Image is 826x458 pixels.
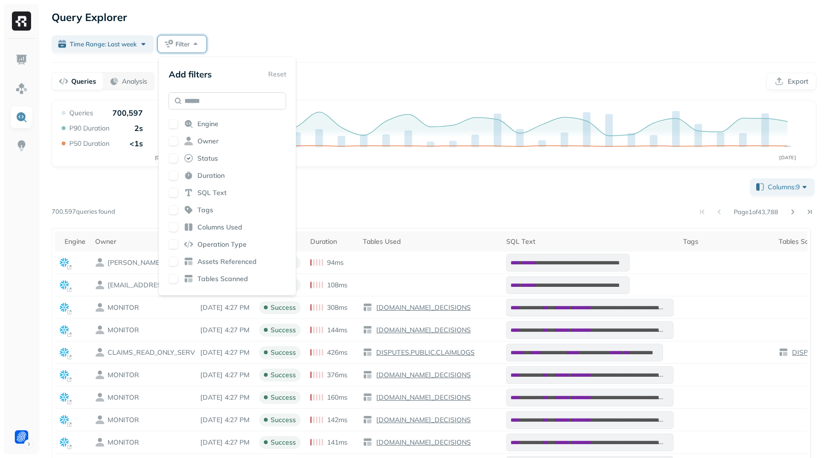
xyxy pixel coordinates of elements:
[372,438,471,447] a: [DOMAIN_NAME]_DECISIONS
[372,371,471,380] a: [DOMAIN_NAME]_DECISIONS
[197,257,257,266] span: Assets Referenced
[327,438,348,447] p: 141ms
[363,348,372,357] img: table
[155,154,172,161] tspan: [DATE]
[271,371,296,380] p: success
[327,393,348,402] p: 160ms
[158,35,206,53] button: Filter
[310,237,353,246] div: Duration
[372,348,475,357] a: DISPUTES.PUBLIC.CLAIMLOGS
[108,326,139,335] p: MONITOR
[200,438,250,447] p: Sep 17, 2025 4:27 PM
[122,77,147,86] p: Analysis
[750,178,815,196] button: Columns:9
[363,437,372,447] img: table
[130,139,143,148] p: <1s
[374,303,471,312] p: [DOMAIN_NAME]_DECISIONS
[200,415,250,425] p: Sep 17, 2025 4:27 PM
[108,348,203,357] p: CLAIMS_READ_ONLY_SERVICE_USER
[112,108,143,118] p: 700,597
[327,415,348,425] p: 142ms
[327,303,348,312] p: 308ms
[108,393,139,402] p: MONITOR
[197,188,227,197] span: SQL Text
[69,139,109,148] p: P50 Duration
[374,326,471,335] p: [DOMAIN_NAME]_DECISIONS
[15,82,28,95] img: Assets
[71,77,96,86] p: Queries
[12,11,31,31] img: Ryft
[197,137,218,146] span: Owner
[197,120,218,129] span: Engine
[363,325,372,335] img: table
[734,207,778,216] p: Page 1 of 43,788
[327,326,348,335] p: 144ms
[65,237,86,246] div: Engine
[506,237,674,246] div: SQL Text
[374,348,475,357] p: DISPUTES.PUBLIC.CLAIMLOGS
[327,281,348,290] p: 108ms
[374,438,471,447] p: [DOMAIN_NAME]_DECISIONS
[108,438,139,447] p: MONITOR
[372,415,471,425] a: [DOMAIN_NAME]_DECISIONS
[271,438,296,447] p: success
[52,9,127,26] p: Query Explorer
[683,237,769,246] div: Tags
[363,237,497,246] div: Tables Used
[327,371,348,380] p: 376ms
[52,207,115,217] p: 700,597 queries found
[271,393,296,402] p: success
[200,326,250,335] p: Sep 17, 2025 4:27 PM
[372,393,471,402] a: [DOMAIN_NAME]_DECISIONS
[327,258,344,267] p: 94ms
[200,303,250,312] p: Sep 17, 2025 4:27 PM
[200,371,250,380] p: Sep 17, 2025 4:27 PM
[374,415,471,425] p: [DOMAIN_NAME]_DECISIONS
[766,73,816,90] button: Export
[271,303,296,312] p: success
[197,206,213,215] span: Tags
[779,348,788,357] img: table
[271,415,296,425] p: success
[363,303,372,312] img: table
[363,393,372,402] img: table
[108,303,139,312] p: MONITOR
[69,124,109,133] p: P90 Duration
[197,240,247,249] span: Operation Type
[271,348,296,357] p: success
[134,123,143,133] p: 2s
[197,223,242,232] span: Columns Used
[200,393,250,402] p: Sep 17, 2025 4:27 PM
[768,182,809,192] span: Columns: 9
[271,326,296,335] p: success
[15,54,28,66] img: Dashboard
[70,40,137,49] span: Time Range: Last week
[169,69,212,80] p: Add filters
[374,393,471,402] p: [DOMAIN_NAME]_DECISIONS
[69,109,93,118] p: Queries
[197,274,248,284] span: Tables Scanned
[363,370,372,380] img: table
[363,415,372,425] img: table
[197,154,218,163] span: Status
[175,40,190,49] span: Filter
[108,281,203,290] p: NIV.HARMELECH@FORTER.COM
[372,303,471,312] a: [DOMAIN_NAME]_DECISIONS
[15,111,28,123] img: Query Explorer
[108,415,139,425] p: MONITOR
[108,258,203,267] p: GABRIEL.ELBAZ@FORTER.COM
[779,154,796,161] tspan: [DATE]
[197,171,225,180] span: Duration
[95,237,191,246] div: Owner
[52,35,154,53] button: Time Range: Last week
[108,371,139,380] p: MONITOR
[327,348,348,357] p: 426ms
[200,348,250,357] p: Sep 17, 2025 4:27 PM
[374,371,471,380] p: [DOMAIN_NAME]_DECISIONS
[372,326,471,335] a: [DOMAIN_NAME]_DECISIONS
[15,140,28,152] img: Insights
[15,430,28,444] img: Forter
